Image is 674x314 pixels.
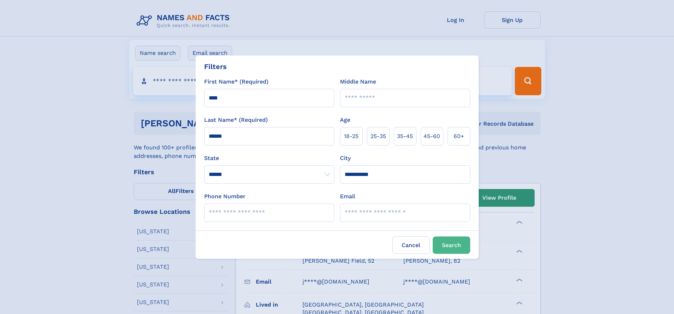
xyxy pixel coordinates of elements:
[392,236,430,254] label: Cancel
[204,61,227,72] div: Filters
[344,132,358,141] span: 18‑25
[204,192,246,201] label: Phone Number
[370,132,386,141] span: 25‑35
[204,78,269,86] label: First Name* (Required)
[454,132,464,141] span: 60+
[433,236,470,254] button: Search
[424,132,440,141] span: 45‑60
[204,154,334,162] label: State
[204,116,268,124] label: Last Name* (Required)
[397,132,413,141] span: 35‑45
[340,116,350,124] label: Age
[340,78,376,86] label: Middle Name
[340,192,355,201] label: Email
[340,154,351,162] label: City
